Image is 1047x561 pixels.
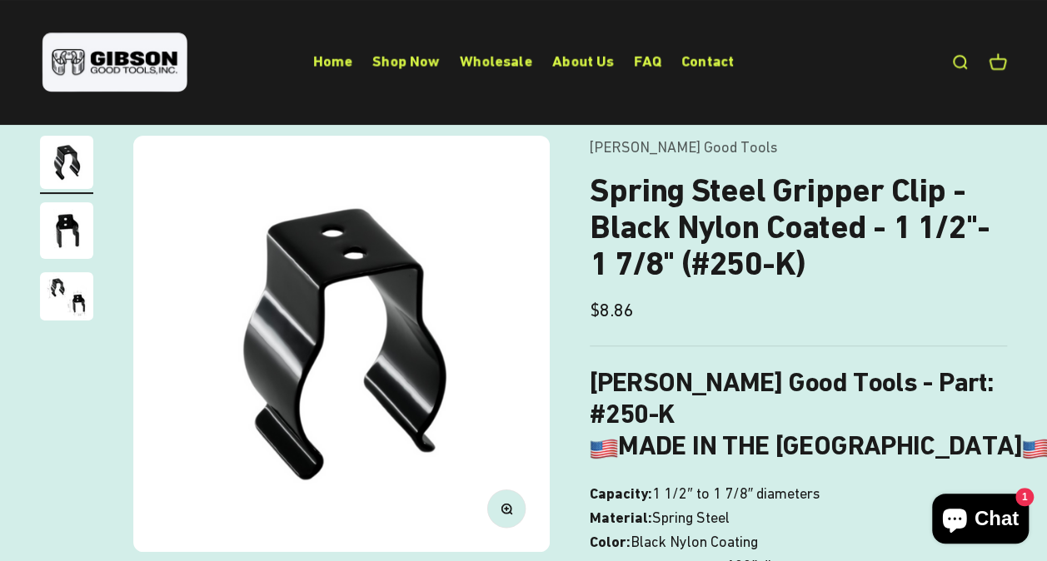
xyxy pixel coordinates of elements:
[40,136,93,194] button: Go to item 1
[927,494,1034,548] inbox-online-store-chat: Shopify online store chat
[590,138,777,156] a: [PERSON_NAME] Good Tools
[40,202,93,264] button: Go to item 2
[552,52,614,70] a: About Us
[652,506,730,530] span: Spring Steel
[634,52,661,70] a: FAQ
[40,272,93,325] button: Go to item 3
[40,272,93,320] img: close up of a spring steel gripper clip, tool clip, durable, secure holding, Excellent corrosion ...
[652,482,820,506] span: 1 1/2″ to 1 7/8″ diameters
[372,52,440,70] a: Shop Now
[681,52,734,70] a: Contact
[590,509,652,526] b: Material:
[133,136,550,552] img: Gripper clip, made & shipped from the USA!
[590,484,652,502] b: Capacity:
[631,530,758,554] span: Black Nylon Coating
[590,533,631,550] b: Color:
[590,172,1007,282] h1: Spring Steel Gripper Clip - Black Nylon Coated - 1 1/2"- 1 7/8" (#250-K)
[590,295,634,325] sale-price: $8.86
[590,366,994,429] b: [PERSON_NAME] Good Tools - Part: #250-K
[313,52,352,70] a: Home
[460,52,532,70] a: Wholesale
[40,136,93,189] img: Gripper clip, made & shipped from the USA!
[40,202,93,259] img: close up of a spring steel gripper clip, tool clip, durable, secure holding, Excellent corrosion ...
